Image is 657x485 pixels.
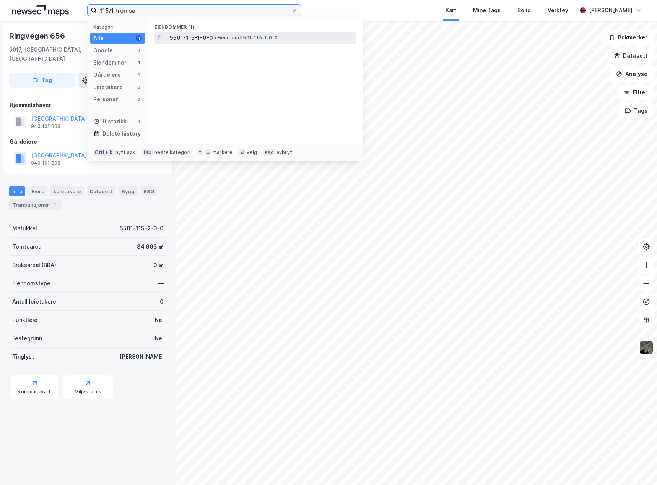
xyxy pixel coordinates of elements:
[102,129,141,138] div: Delete history
[473,6,501,15] div: Mine Tags
[9,73,75,88] button: Tag
[93,58,127,67] div: Eiendommer
[93,117,127,126] div: Historikk
[589,6,633,15] div: [PERSON_NAME]
[446,6,456,15] div: Kart
[619,448,657,485] iframe: Chat Widget
[93,70,121,79] div: Gårdeiere
[93,95,118,104] div: Personer
[93,149,114,156] div: Ctrl + k
[276,149,292,155] div: avbryt
[50,186,84,196] div: Leietakere
[618,103,654,118] button: Tags
[9,199,62,210] div: Transaksjoner
[12,279,50,288] div: Eiendomstype
[9,186,25,196] div: Info
[93,34,104,43] div: Alle
[136,47,142,53] div: 0
[136,35,142,41] div: 1
[617,85,654,100] button: Filter
[215,35,217,40] span: •
[28,186,47,196] div: Eiere
[31,160,60,166] div: 940 101 808
[120,352,164,361] div: [PERSON_NAME]
[136,60,142,66] div: 1
[31,123,60,129] div: 940 101 808
[160,297,164,306] div: 0
[12,224,37,233] div: Matrikkel
[87,186,115,196] div: Datasett
[120,224,164,233] div: 5501-115-2-0-0
[154,149,190,155] div: neste kategori
[155,334,164,343] div: Nei
[51,201,59,209] div: 1
[12,260,56,270] div: Bruksareal (BRA)
[136,118,142,124] div: 0
[148,18,363,32] div: Eiendommer (1)
[137,242,164,251] div: 84 663 ㎡
[607,48,654,63] button: Datasett
[12,334,42,343] div: Festegrunn
[12,315,37,325] div: Punktleie
[602,30,654,45] button: Bokmerker
[263,149,275,156] div: esc
[9,45,109,63] div: 9017, [GEOGRAPHIC_DATA], [GEOGRAPHIC_DATA]
[10,100,166,110] div: Hjemmelshaver
[141,186,157,196] div: ESG
[639,340,654,355] img: 9k=
[115,149,136,155] div: nytt søk
[12,5,69,16] img: logo.a4113a55bc3d86da70a041830d287a7e.svg
[155,315,164,325] div: Nei
[136,96,142,102] div: 0
[10,137,166,146] div: Gårdeiere
[215,35,278,41] span: Eiendom • 5501-115-1-0-0
[75,389,101,395] div: Miljøstatus
[142,149,153,156] div: tab
[12,242,43,251] div: Tomteareal
[12,352,34,361] div: Tinglyst
[18,389,51,395] div: Kommunekart
[158,279,164,288] div: —
[93,24,145,30] div: Kategori
[97,5,292,16] input: Søk på adresse, matrikkel, gårdeiere, leietakere eller personer
[136,84,142,90] div: 0
[12,297,56,306] div: Antall leietakere
[119,186,138,196] div: Bygg
[136,72,142,78] div: 0
[517,6,531,15] div: Bolig
[548,6,568,15] div: Verktøy
[610,66,654,82] button: Analyse
[247,149,257,155] div: velg
[213,149,233,155] div: markere
[93,46,113,55] div: Google
[93,82,123,92] div: Leietakere
[9,30,66,42] div: Ringvegen 656
[170,33,213,42] span: 5501-115-1-0-0
[619,448,657,485] div: Kontrollprogram for chat
[153,260,164,270] div: 0 ㎡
